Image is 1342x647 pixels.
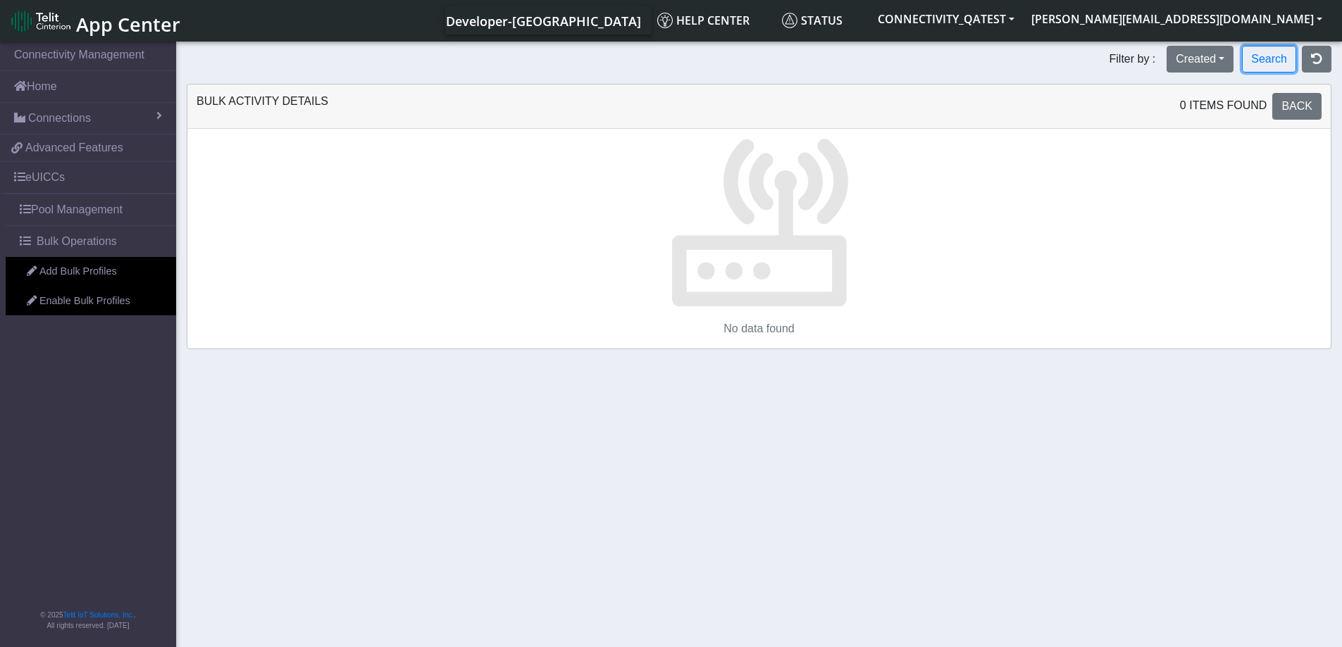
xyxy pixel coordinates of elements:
span: Status [782,13,843,28]
button: Created [1167,46,1234,73]
span: Connections [28,110,91,127]
a: Back [1272,93,1322,120]
span: Back [1281,100,1312,112]
img: No data found [669,129,850,309]
button: [PERSON_NAME][EMAIL_ADDRESS][DOMAIN_NAME] [1023,6,1331,32]
a: Help center [652,6,776,34]
a: Add Bulk Profiles [6,257,176,287]
span: Bulk Operations [37,233,117,250]
span: Developer-[GEOGRAPHIC_DATA] [446,13,641,30]
span: Advanced Features [25,139,123,156]
span: Help center [657,13,750,28]
a: Pool Management [6,194,176,225]
img: status.svg [782,13,797,28]
button: CONNECTIVITY_QATEST [869,6,1023,32]
span: App Center [76,11,180,37]
div: Bulk Activity Details [197,93,328,120]
a: Enable Bulk Profiles [6,287,176,316]
a: Bulk Operations [6,226,176,257]
a: Telit IoT Solutions, Inc. [63,611,134,619]
button: Search [1242,46,1296,73]
span: 0 Items found [1180,99,1267,111]
img: logo-telit-cinterion-gw-new.png [11,10,70,32]
span: Filter by : [1110,53,1156,65]
a: Your current platform instance [445,6,640,34]
a: App Center [11,6,178,36]
img: knowledge.svg [657,13,673,28]
p: No data found [187,320,1331,337]
a: Status [776,6,869,34]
